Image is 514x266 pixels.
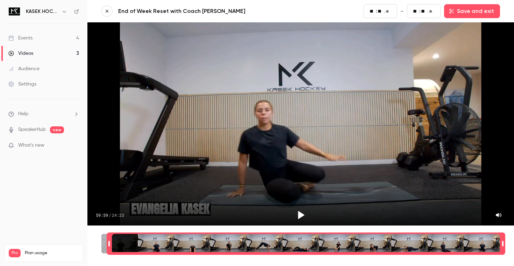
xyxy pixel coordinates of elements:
[419,8,420,15] span: :
[9,249,21,257] span: Pro
[18,126,46,133] a: SpeakerHub
[101,234,500,253] div: Time range selector
[25,250,79,256] span: Plan usage
[370,7,375,15] input: minutes
[500,233,505,254] div: Time range seconds end time
[107,233,112,254] div: Time range seconds start time
[407,4,441,18] fieldset: 25:02.74
[429,8,435,15] input: milliseconds
[9,6,20,17] img: KASEK HOCKEY
[26,8,59,15] h6: KASEK HOCKEY
[8,81,36,88] div: Settings
[118,7,286,15] a: End of Week Reset with Coach [PERSON_NAME]
[96,212,124,218] div: 59:59
[292,207,309,223] button: Play
[444,4,500,18] button: Save and exit
[18,110,28,118] span: Help
[384,8,385,15] span: .
[421,7,427,15] input: seconds
[401,7,404,15] span: -
[8,35,33,42] div: Events
[87,22,514,226] section: Video player
[112,212,124,218] span: 24:23
[427,8,428,15] span: .
[71,142,79,149] iframe: Noticeable Trigger
[109,212,111,218] span: /
[413,7,419,15] input: minutes
[8,110,79,118] li: help-dropdown-opener
[378,7,383,15] input: seconds
[8,50,33,57] div: Videos
[364,4,397,18] fieldset: 00:39.54
[492,208,506,222] button: Mute
[376,8,377,15] span: :
[50,126,64,133] span: new
[96,212,108,218] span: 59:59
[18,142,44,149] span: What's new
[386,8,391,15] input: milliseconds
[8,65,40,72] div: Audience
